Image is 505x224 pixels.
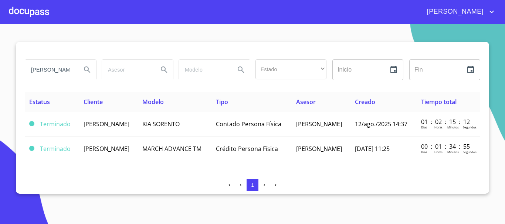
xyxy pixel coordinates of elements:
[421,98,457,106] span: Tiempo total
[155,61,173,79] button: Search
[29,98,50,106] span: Estatus
[216,120,281,128] span: Contado Persona Física
[102,60,152,80] input: search
[296,98,316,106] span: Asesor
[84,98,103,106] span: Cliente
[84,120,129,128] span: [PERSON_NAME]
[142,98,164,106] span: Modelo
[421,142,471,151] p: 00 : 01 : 34 : 55
[355,120,407,128] span: 12/ago./2025 14:37
[251,182,254,188] span: 1
[447,150,459,154] p: Minutos
[29,146,34,151] span: Terminado
[434,150,443,154] p: Horas
[40,145,71,153] span: Terminado
[463,125,477,129] p: Segundos
[463,150,477,154] p: Segundos
[216,145,278,153] span: Crédito Persona Física
[216,98,228,106] span: Tipo
[421,6,496,18] button: account of current user
[421,118,471,126] p: 01 : 02 : 15 : 12
[40,120,71,128] span: Terminado
[84,145,129,153] span: [PERSON_NAME]
[179,60,229,80] input: search
[78,61,96,79] button: Search
[142,145,201,153] span: MARCH ADVANCE TM
[232,61,250,79] button: Search
[421,125,427,129] p: Dias
[434,125,443,129] p: Horas
[296,120,342,128] span: [PERSON_NAME]
[255,59,326,79] div: ​
[296,145,342,153] span: [PERSON_NAME]
[29,121,34,126] span: Terminado
[25,60,75,80] input: search
[142,120,180,128] span: KIA SORENTO
[447,125,459,129] p: Minutos
[355,98,375,106] span: Creado
[247,179,258,191] button: 1
[355,145,390,153] span: [DATE] 11:25
[421,6,487,18] span: [PERSON_NAME]
[421,150,427,154] p: Dias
